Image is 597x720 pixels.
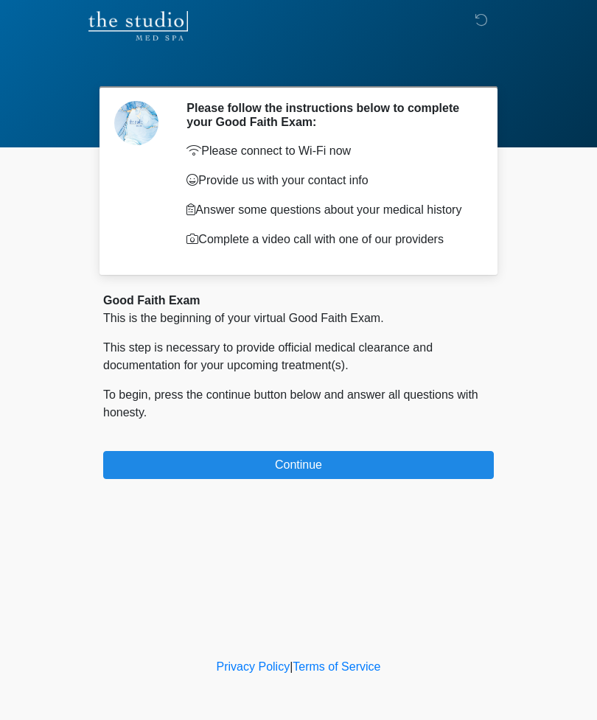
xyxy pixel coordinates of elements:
[290,660,293,673] a: |
[186,101,472,129] h2: Please follow the instructions below to complete your Good Faith Exam:
[103,339,494,374] p: This step is necessary to provide official medical clearance and documentation for your upcoming ...
[186,142,472,160] p: Please connect to Wi-Fi now
[114,101,158,145] img: Agent Avatar
[293,660,380,673] a: Terms of Service
[217,660,290,673] a: Privacy Policy
[186,231,472,248] p: Complete a video call with one of our providers
[186,201,472,219] p: Answer some questions about your medical history
[88,11,188,41] img: The Studio Med Spa Logo
[103,386,494,422] p: To begin, press the continue button below and answer all questions with honesty.
[103,310,494,327] p: This is the beginning of your virtual Good Faith Exam.
[92,53,505,80] h1: ‎ ‎
[103,292,494,310] div: Good Faith Exam
[186,172,472,189] p: Provide us with your contact info
[103,451,494,479] button: Continue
